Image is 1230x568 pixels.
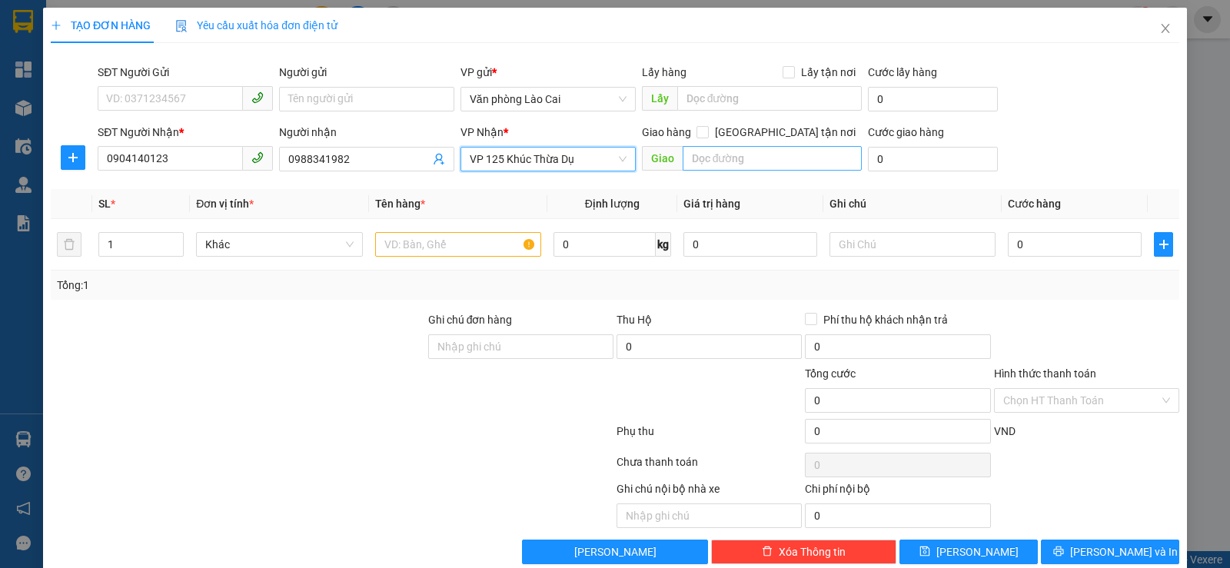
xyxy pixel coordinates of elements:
[279,64,454,81] div: Người gửi
[642,86,677,111] span: Lấy
[899,540,1038,564] button: save[PERSON_NAME]
[585,198,640,210] span: Định lượng
[98,124,273,141] div: SĐT Người Nhận
[251,91,264,104] span: phone
[642,66,686,78] span: Lấy hàng
[57,232,81,257] button: delete
[98,64,273,81] div: SĐT Người Gửi
[817,311,954,328] span: Phí thu hộ khách nhận trả
[61,151,85,164] span: plus
[994,367,1096,380] label: Hình thức thanh toán
[1041,540,1179,564] button: printer[PERSON_NAME] và In
[279,124,454,141] div: Người nhận
[51,19,151,32] span: TẠO ĐƠN HÀNG
[823,189,1002,219] th: Ghi chú
[656,232,671,257] span: kg
[683,146,863,171] input: Dọc đường
[683,232,817,257] input: 0
[428,314,513,326] label: Ghi chú đơn hàng
[61,145,85,170] button: plus
[1154,232,1173,257] button: plus
[1070,543,1178,560] span: [PERSON_NAME] và In
[1053,546,1064,558] span: printer
[196,198,254,210] span: Đơn vị tính
[98,198,111,210] span: SL
[460,126,504,138] span: VP Nhận
[205,233,353,256] span: Khác
[868,66,937,78] label: Cước lấy hàng
[1155,238,1172,251] span: plus
[470,148,627,171] span: VP 125 Khúc Thừa Dụ
[375,198,425,210] span: Tên hàng
[428,334,613,359] input: Ghi chú đơn hàng
[711,540,896,564] button: deleteXóa Thông tin
[175,19,337,32] span: Yêu cầu xuất hóa đơn điện tử
[642,146,683,171] span: Giao
[779,543,846,560] span: Xóa Thông tin
[522,540,707,564] button: [PERSON_NAME]
[683,198,740,210] span: Giá trị hàng
[51,20,61,31] span: plus
[251,151,264,164] span: phone
[829,232,996,257] input: Ghi Chú
[868,87,998,111] input: Cước lấy hàng
[1159,22,1172,35] span: close
[868,126,944,138] label: Cước giao hàng
[617,314,652,326] span: Thu Hộ
[936,543,1019,560] span: [PERSON_NAME]
[375,232,541,257] input: VD: Bàn, Ghế
[460,64,636,81] div: VP gửi
[805,367,856,380] span: Tổng cước
[574,543,657,560] span: [PERSON_NAME]
[175,20,188,32] img: icon
[1008,198,1061,210] span: Cước hàng
[617,480,802,503] div: Ghi chú nội bộ nhà xe
[615,423,803,450] div: Phụ thu
[994,425,1016,437] span: VND
[433,153,445,165] span: user-add
[919,546,930,558] span: save
[615,453,803,480] div: Chưa thanh toán
[805,480,990,503] div: Chi phí nội bộ
[709,124,862,141] span: [GEOGRAPHIC_DATA] tận nơi
[795,64,862,81] span: Lấy tận nơi
[1144,8,1187,51] button: Close
[470,88,627,111] span: Văn phòng Lào Cai
[868,147,998,171] input: Cước giao hàng
[762,546,773,558] span: delete
[642,126,691,138] span: Giao hàng
[57,277,476,294] div: Tổng: 1
[677,86,863,111] input: Dọc đường
[617,503,802,528] input: Nhập ghi chú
